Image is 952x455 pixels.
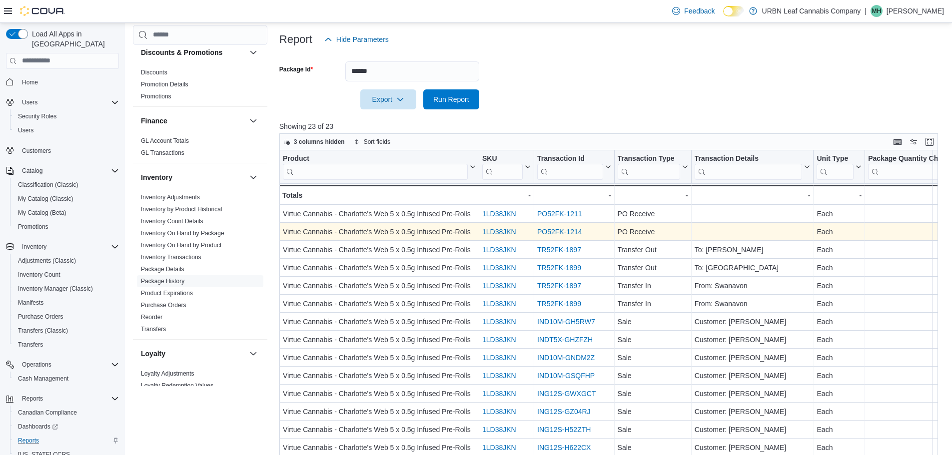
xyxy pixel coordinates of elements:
div: Each [817,298,862,310]
button: Hide Parameters [320,29,393,49]
div: Virtue Cannabis - Charlotte's Web 5 x 0.5g Infused Pre-Rolls [283,262,476,274]
span: Inventory Count [18,271,60,279]
a: 1LD38JKN [482,318,516,326]
a: PO52FK-1214 [537,228,582,236]
span: My Catalog (Beta) [18,209,66,217]
div: Virtue Cannabis - Charlotte's Web 5 x 0.5g Infused Pre-Rolls [283,244,476,256]
div: Sale [617,406,688,418]
a: Package Details [141,266,184,273]
div: Customer: [PERSON_NAME] [694,424,810,436]
span: Transfers (Classic) [18,327,68,335]
button: Reports [2,392,123,406]
button: Cash Management [10,372,123,386]
h3: Report [279,33,312,45]
button: Sort fields [350,136,394,148]
span: Inventory [22,243,46,251]
a: ING12S-H622CX [537,444,591,452]
div: Each [817,352,862,364]
span: Purchase Orders [141,301,186,309]
span: Product Expirations [141,289,193,297]
button: Purchase Orders [10,310,123,324]
a: Transfers (Classic) [14,325,72,337]
button: Transaction Type [617,154,688,179]
input: Dark Mode [723,6,744,16]
a: Canadian Compliance [14,407,81,419]
span: Reports [22,395,43,403]
div: Each [817,208,862,220]
div: Unit Type [817,154,854,179]
span: Reports [18,393,119,405]
div: From: Swanavon [694,280,810,292]
button: Classification (Classic) [10,178,123,192]
div: Product [283,154,468,179]
p: Showing 23 of 23 [279,121,945,131]
div: Inventory [133,191,267,339]
a: Manifests [14,297,47,309]
span: Inventory [18,241,119,253]
button: Home [2,75,123,89]
div: Customer: [PERSON_NAME] [694,406,810,418]
span: Users [18,96,119,108]
button: Transaction Details [694,154,810,179]
div: Transaction Type [617,154,680,163]
a: Customers [18,145,55,157]
a: TR52FK-1897 [537,246,581,254]
a: GL Account Totals [141,137,189,144]
span: Inventory Manager (Classic) [18,285,93,293]
a: Cash Management [14,373,72,385]
span: Dark Mode [723,16,724,17]
button: Transaction Id [537,154,611,179]
span: MH [872,5,882,17]
span: Promotion Details [141,80,188,88]
a: Inventory Manager (Classic) [14,283,97,295]
span: Promotions [14,221,119,233]
div: Customer: [PERSON_NAME] [694,388,810,400]
span: GL Account Totals [141,137,189,145]
h3: Inventory [141,172,172,182]
div: Customer: [PERSON_NAME] [694,334,810,346]
span: My Catalog (Classic) [18,195,73,203]
span: Catalog [22,167,42,175]
a: GL Transactions [141,149,184,156]
a: Package History [141,278,184,285]
span: Export [366,89,410,109]
div: SKU [482,154,523,163]
div: Transaction Id [537,154,603,163]
a: Security Roles [14,110,60,122]
div: - [817,189,862,201]
div: Virtue Cannabis - Charlotte's Web 5 x 0.5g Infused Pre-Rolls [283,370,476,382]
a: Dashboards [14,421,62,433]
a: ING12S-GWXGCT [537,390,596,398]
span: Inventory On Hand by Product [141,241,221,249]
div: Each [817,424,862,436]
span: Load All Apps in [GEOGRAPHIC_DATA] [28,29,119,49]
div: Sale [617,370,688,382]
a: Promotions [14,221,52,233]
a: 1LD38JKN [482,336,516,344]
p: URBN Leaf Cannabis Company [762,5,861,17]
span: Cash Management [14,373,119,385]
a: My Catalog (Beta) [14,207,70,219]
a: 1LD38JKN [482,264,516,272]
div: Each [817,370,862,382]
div: Each [817,406,862,418]
p: | [865,5,867,17]
span: Users [18,126,33,134]
a: 1LD38JKN [482,426,516,434]
div: Customer: [PERSON_NAME] [694,352,810,364]
a: PO52FK-1211 [537,210,582,218]
div: Virtue Cannabis - Charlotte's Web 5 x 0.5g Infused Pre-Rolls [283,280,476,292]
div: Each [817,244,862,256]
div: Product [283,154,468,163]
button: Canadian Compliance [10,406,123,420]
span: Discounts [141,68,167,76]
button: Inventory [247,171,259,183]
a: Purchase Orders [14,311,67,323]
span: Manifests [18,299,43,307]
span: Transfers [141,325,166,333]
button: Inventory [18,241,50,253]
div: Transaction Details [694,154,802,163]
button: 3 columns hidden [280,136,349,148]
a: Discounts [141,69,167,76]
span: Home [22,78,38,86]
